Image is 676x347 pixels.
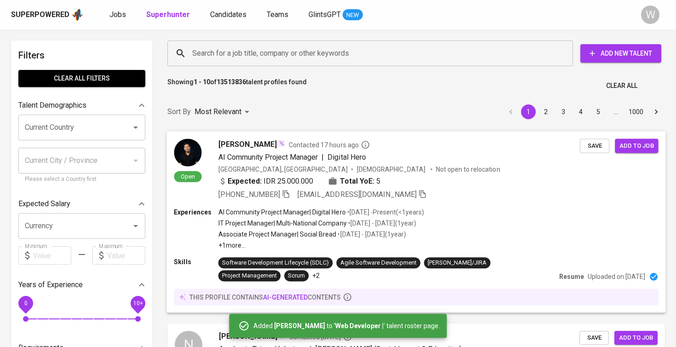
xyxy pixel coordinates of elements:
[167,77,307,94] p: Showing of talent profiles found
[218,241,424,250] p: +1 more ...
[218,207,346,216] p: AI Community Project Manager | Digital Hero
[357,164,427,173] span: [DEMOGRAPHIC_DATA]
[521,104,536,119] button: page 1
[556,104,571,119] button: Go to page 3
[18,276,145,294] div: Years of Experience
[228,175,262,186] b: Expected:
[239,317,440,335] div: Added to ' ' talent roster page.
[614,331,658,345] button: Add to job
[327,152,366,161] span: Digital Hero
[222,272,277,280] div: Project Management
[18,198,70,209] p: Expected Salary
[288,272,305,280] div: Scrum
[18,100,86,111] p: Talent Demographics
[273,321,327,330] b: [PERSON_NAME]
[195,104,252,121] div: Most Relevant
[18,48,145,63] h6: Filters
[194,78,210,86] b: 1 - 10
[580,44,661,63] button: Add New Talent
[11,10,69,20] div: Superpowered
[167,106,191,117] p: Sort By
[218,175,314,186] div: IDR 25.000.000
[608,107,623,116] div: …
[580,139,609,153] button: Save
[539,104,553,119] button: Go to page 2
[222,259,329,267] div: Software Development Lifecycle (SDLC)
[218,190,280,198] span: [PHONE_NUMBER]
[26,73,138,84] span: Clear All filters
[24,300,27,307] span: 0
[174,139,201,166] img: 1e05e43dd4202143a2c8ba26d570e2da.jpeg
[298,190,417,198] span: [EMAIL_ADDRESS][DOMAIN_NAME]
[146,9,192,21] a: Superhunter
[588,48,654,59] span: Add New Talent
[189,292,341,301] p: this profile contains contents
[18,96,145,115] div: Talent Demographics
[107,246,145,265] input: Value
[133,300,143,307] span: 10+
[71,8,84,22] img: app logo
[217,78,246,86] b: 13513836
[218,219,347,228] p: IT Project Manager | Multi-National Company
[109,9,128,21] a: Jobs
[18,195,145,213] div: Expected Salary
[649,104,664,119] button: Go to next page
[11,8,84,22] a: Superpoweredapp logo
[428,259,487,267] div: [PERSON_NAME]/JIRA
[210,9,248,21] a: Candidates
[615,139,658,153] button: Add to job
[174,257,218,266] p: Skills
[588,272,645,281] p: Uploaded on [DATE]
[18,279,83,290] p: Years of Experience
[641,6,659,24] div: W
[129,220,142,232] button: Open
[309,9,363,21] a: GlintsGPT NEW
[340,259,417,267] div: Agile Software Development
[210,10,246,19] span: Candidates
[343,11,363,20] span: NEW
[584,333,604,343] span: Save
[347,219,416,228] p: • [DATE] - [DATE] ( 1 year )
[167,132,665,312] a: Open[PERSON_NAME]Contacted 17 hours agoAI Community Project Manager|Digital Hero[GEOGRAPHIC_DATA]...
[218,139,277,150] span: [PERSON_NAME]
[267,9,290,21] a: Teams
[340,175,374,186] b: Total YoE:
[309,10,341,19] span: GlintsGPT
[346,207,424,216] p: • [DATE] - Present ( <1 years )
[584,140,605,151] span: Save
[25,175,139,184] p: Please select a Country first
[218,164,348,173] div: [GEOGRAPHIC_DATA], [GEOGRAPHIC_DATA]
[109,10,126,19] span: Jobs
[579,331,609,345] button: Save
[573,104,588,119] button: Go to page 4
[312,271,320,280] p: +2
[559,272,584,281] p: Resume
[335,321,384,330] b: Web Developer |
[602,77,641,94] button: Clear All
[33,246,71,265] input: Value
[361,140,370,149] svg: By Batam recruiter
[177,172,199,180] span: Open
[278,139,285,147] img: magic_wand.svg
[267,10,288,19] span: Teams
[336,230,406,239] p: • [DATE] - [DATE] ( 1 year )
[321,151,324,162] span: |
[146,10,190,19] b: Superhunter
[174,207,218,216] p: Experiences
[606,80,637,92] span: Clear All
[289,140,370,149] span: Contacted 17 hours ago
[619,140,653,151] span: Add to job
[436,164,500,173] p: Not open to relocation
[591,104,606,119] button: Go to page 5
[626,104,646,119] button: Go to page 1000
[619,333,653,343] span: Add to job
[218,152,318,161] span: AI Community Project Manager
[376,175,380,186] span: 5
[195,106,241,117] p: Most Relevant
[218,230,337,239] p: Associate Project Manager | Social Bread
[502,104,665,119] nav: pagination navigation
[263,293,308,301] span: AI-generated
[129,121,142,134] button: Open
[219,331,277,342] span: [PERSON_NAME]
[18,70,145,87] button: Clear All filters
